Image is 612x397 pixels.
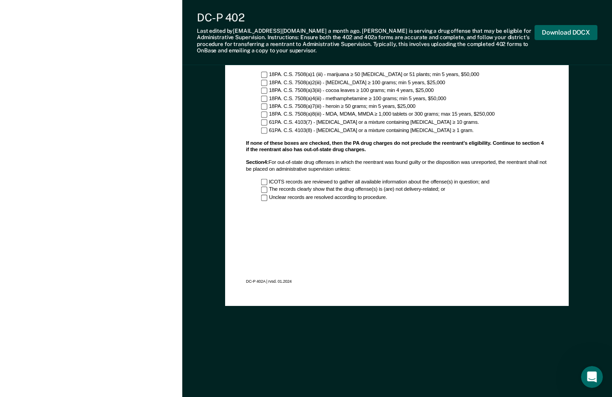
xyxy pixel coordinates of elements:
[261,103,548,110] div: 18PA. C.S. 7508(a)7(iii) - heroin ≥ 50 grams; min 5 years, $25,000
[246,140,548,153] div: If none of these boxes are checked, then the PA drug charges do not preclude the reentrant's elig...
[261,127,548,134] div: 61PA. C.S. 4103(8) - [MEDICAL_DATA] or a mixture containing [MEDICAL_DATA] ≥ 1 gram.
[197,11,535,24] div: DC-P 402
[261,96,548,102] div: 18PA. C.S. 7508(a)4(iii) - methamphetamine ≥ 100 grams; min 5 years, $50,000
[261,119,548,126] div: 61PA. C.S. 4103(7) - [MEDICAL_DATA] or a mixture containing [MEDICAL_DATA] ≥ 10 grams.
[261,187,548,193] div: The records clearly show that the drug offense(s) is (are) not delivery-related; or
[246,279,548,285] div: DC-P 402A | rvsd. 01.2024
[261,179,548,186] div: ICOTS records are reviewed to gather all available information about the offense(s) in question; and
[261,195,548,202] div: Unclear records are resolved according to procedure.
[261,71,548,78] div: 18PA. C.S. 7508(a)1 (iii) - marijuana ≥ 50 [MEDICAL_DATA] or 51 plants; min 5 years, $50,000
[261,80,548,87] div: 18PA. C.S. 7508(a)2(iii) - [MEDICAL_DATA] ≥ 100 grams; min 5 years, $25,000
[261,87,548,94] div: 18PA. C.S. 7508(a)3(iii) - cocoa leaves ≥ 100 grams; min 4 years, $25,000
[197,28,535,54] div: Last edited by [EMAIL_ADDRESS][DOMAIN_NAME] . [PERSON_NAME] is serving a drug offense that may be...
[261,112,548,118] div: 18PA. C.S. 7508(a)8(iii) - MDA, MDMA, MMDA ≥ 1,000 tablets or 300 grams; max 15 years, $250,000
[328,28,360,34] span: a month ago
[246,159,269,165] b: Section 4 :
[246,159,548,173] div: For out-of-state drug offenses in which the reentrant was found guilty or the disposition was unr...
[581,366,603,388] iframe: Intercom live chat
[535,25,597,40] button: Download DOCX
